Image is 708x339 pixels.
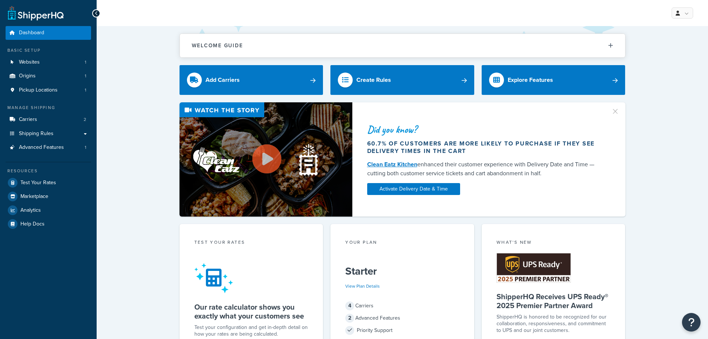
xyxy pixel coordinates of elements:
a: View Plan Details [345,283,380,290]
span: 1 [85,87,86,93]
li: Advanced Features [6,141,91,154]
span: Shipping Rules [19,131,54,137]
div: Did you know? [367,124,602,135]
h2: Welcome Guide [192,43,243,48]
a: Origins1 [6,69,91,83]
div: Your Plan [345,239,459,247]
span: 1 [85,59,86,65]
div: Carriers [345,301,459,311]
span: Dashboard [19,30,44,36]
h5: Our rate calculator shows you exactly what your customers see [194,303,308,320]
a: Marketplace [6,190,91,203]
a: Create Rules [330,65,474,95]
span: Advanced Features [19,144,64,151]
a: Websites1 [6,55,91,69]
div: Create Rules [356,75,391,85]
span: Origins [19,73,36,79]
li: Carriers [6,113,91,127]
span: 1 [85,73,86,79]
span: Help Docs [20,221,45,227]
img: Video thumbnail [180,102,352,217]
a: Carriers2 [6,113,91,127]
div: Explore Features [508,75,553,85]
div: Manage Shipping [6,105,91,111]
div: Advanced Features [345,313,459,323]
span: 1 [85,144,86,151]
h5: ShipperHQ Receives UPS Ready® 2025 Premier Partner Award [497,292,611,310]
div: Priority Support [345,325,459,336]
a: Help Docs [6,217,91,231]
a: Dashboard [6,26,91,40]
a: Add Carriers [180,65,323,95]
a: Explore Features [482,65,625,95]
button: Welcome Guide [180,34,625,57]
span: Websites [19,59,40,65]
a: Clean Eatz Kitchen [367,160,417,169]
div: enhanced their customer experience with Delivery Date and Time — cutting both customer service ti... [367,160,602,178]
a: Advanced Features1 [6,141,91,154]
span: Pickup Locations [19,87,58,93]
div: Resources [6,168,91,174]
button: Open Resource Center [682,313,701,332]
span: 2 [84,116,86,123]
span: 4 [345,301,354,310]
span: 2 [345,314,354,323]
p: ShipperHQ is honored to be recognized for our collaboration, responsiveness, and commitment to UP... [497,314,611,334]
a: Analytics [6,204,91,217]
div: Test your rates [194,239,308,247]
div: What's New [497,239,611,247]
h5: Starter [345,265,459,277]
li: Origins [6,69,91,83]
a: Shipping Rules [6,127,91,141]
span: Carriers [19,116,37,123]
span: Marketplace [20,194,48,200]
li: Pickup Locations [6,83,91,97]
a: Activate Delivery Date & Time [367,183,460,195]
span: Test Your Rates [20,180,56,186]
div: Add Carriers [206,75,240,85]
span: Analytics [20,207,41,214]
div: Basic Setup [6,47,91,54]
li: Websites [6,55,91,69]
a: Pickup Locations1 [6,83,91,97]
div: Test your configuration and get in-depth detail on how your rates are being calculated. [194,324,308,338]
a: Test Your Rates [6,176,91,189]
div: 60.7% of customers are more likely to purchase if they see delivery times in the cart [367,140,602,155]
